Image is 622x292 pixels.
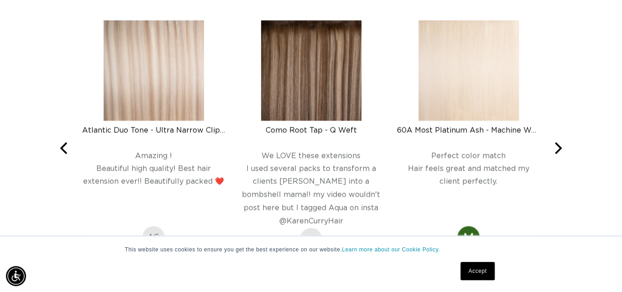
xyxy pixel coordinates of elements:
[300,228,322,250] div: KC
[457,226,480,249] div: MH
[457,226,480,249] img: Myrella H. Profile Picture
[240,126,382,135] div: Como Root Tap - Q Weft
[397,151,540,161] div: Perfect color match
[300,228,322,250] img: Karen C. Profile Picture
[125,245,497,254] p: This website uses cookies to ensure you get the best experience on our website.
[397,162,540,226] div: Hair feels great and matched my client perfectly.
[460,262,494,280] a: Accept
[261,21,361,121] img: Como Root Tap - Q Weft
[82,162,225,226] div: Beautiful high quality! Best hair extension ever!! Beautifully packed ❤️
[104,21,204,121] img: Atlantic Duo Tone - Ultra Narrow Clip Ins
[397,126,540,135] div: 60A Most Platinum Ash - Machine Weft
[55,138,75,158] button: Previous
[82,126,225,135] div: Atlantic Duo Tone - Ultra Narrow Clip Ins
[240,162,382,228] div: I used several packs to transform a clients [PERSON_NAME] into a bombshell mama!! my video wouldn...
[342,246,440,253] a: Learn more about our Cookie Policy.
[142,226,165,249] div: AG
[547,138,567,158] button: Next
[240,151,382,161] div: We LOVE these extensions
[142,226,165,249] img: Anna G. Profile Picture
[6,266,26,286] div: Accessibility Menu
[82,118,225,135] a: Atlantic Duo Tone - Ultra Narrow Clip Ins
[418,21,519,121] img: 60A Most Platinum Ash - Machine Weft
[82,151,225,161] div: Amazing !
